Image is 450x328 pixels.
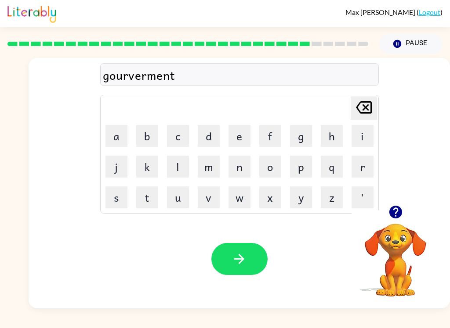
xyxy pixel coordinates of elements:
[345,8,417,16] span: Max [PERSON_NAME]
[259,156,281,178] button: o
[290,156,312,178] button: p
[352,156,374,178] button: r
[105,125,127,147] button: a
[229,186,250,208] button: w
[321,186,343,208] button: z
[167,186,189,208] button: u
[198,186,220,208] button: v
[321,125,343,147] button: h
[7,4,56,23] img: Literably
[290,186,312,208] button: y
[259,125,281,147] button: f
[419,8,440,16] a: Logout
[105,156,127,178] button: j
[136,186,158,208] button: t
[352,210,439,298] video: Your browser must support playing .mp4 files to use Literably. Please try using another browser.
[229,156,250,178] button: n
[198,156,220,178] button: m
[259,186,281,208] button: x
[136,156,158,178] button: k
[103,66,376,84] div: gourverment
[352,125,374,147] button: i
[321,156,343,178] button: q
[229,125,250,147] button: e
[379,34,443,54] button: Pause
[136,125,158,147] button: b
[352,186,374,208] button: '
[167,156,189,178] button: l
[167,125,189,147] button: c
[345,8,443,16] div: ( )
[105,186,127,208] button: s
[198,125,220,147] button: d
[290,125,312,147] button: g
